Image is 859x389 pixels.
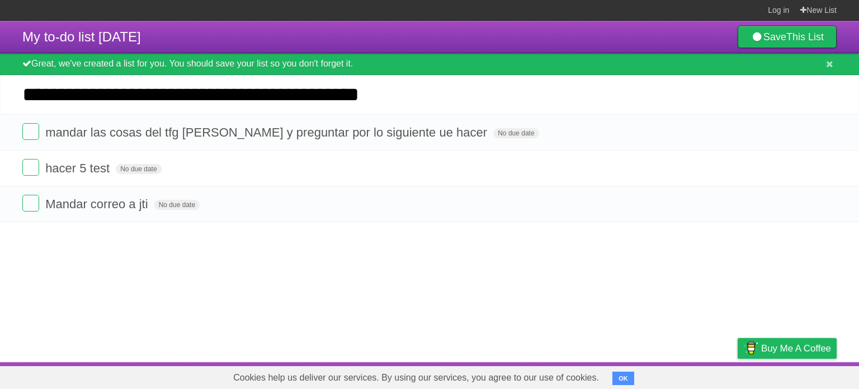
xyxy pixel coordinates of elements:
label: Done [22,159,39,176]
img: Buy me a coffee [743,339,758,358]
label: Done [22,195,39,212]
a: SaveThis List [738,26,837,48]
a: Suggest a feature [766,365,837,386]
span: mandar las cosas del tfg [PERSON_NAME] y preguntar por lo siguiente ue hacer [45,125,490,139]
a: Privacy [723,365,752,386]
a: About [589,365,612,386]
span: hacer 5 test [45,161,112,175]
a: Buy me a coffee [738,338,837,359]
b: This List [786,31,824,43]
span: No due date [493,128,539,138]
span: Cookies help us deliver our services. By using our services, you agree to our use of cookies. [222,367,610,389]
span: No due date [116,164,161,174]
span: Mandar correo a jti [45,197,150,211]
span: No due date [154,200,200,210]
a: Terms [685,365,710,386]
label: Done [22,123,39,140]
button: OK [612,372,634,385]
a: Developers [626,365,671,386]
span: My to-do list [DATE] [22,29,141,44]
span: Buy me a coffee [761,339,831,358]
